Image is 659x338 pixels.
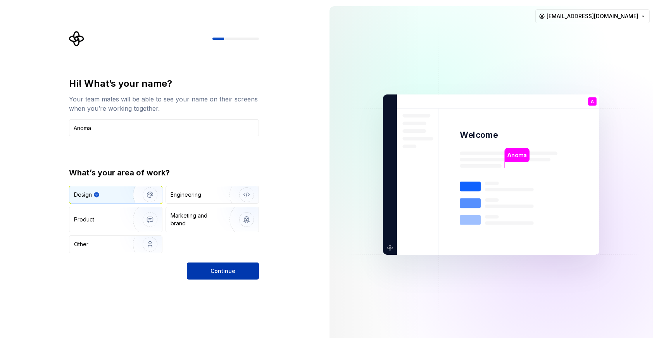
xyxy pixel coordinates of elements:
span: Continue [210,267,235,275]
span: [EMAIL_ADDRESS][DOMAIN_NAME] [547,12,638,20]
div: Your team mates will be able to see your name on their screens when you’re working together. [69,94,259,113]
div: Other [74,240,88,248]
div: Hi! What’s your name? [69,77,259,90]
p: Anoma [507,151,526,160]
input: Han Solo [69,119,259,136]
div: What’s your area of work? [69,167,259,178]
p: Welcome [460,129,498,141]
div: Design [74,191,92,199]
div: Marketing and brand [171,212,223,227]
p: A [591,100,594,104]
svg: Supernova Logo [69,31,85,46]
div: Engineering [171,191,201,199]
div: Product [74,216,94,223]
button: [EMAIL_ADDRESS][DOMAIN_NAME] [535,9,650,23]
button: Continue [187,263,259,280]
